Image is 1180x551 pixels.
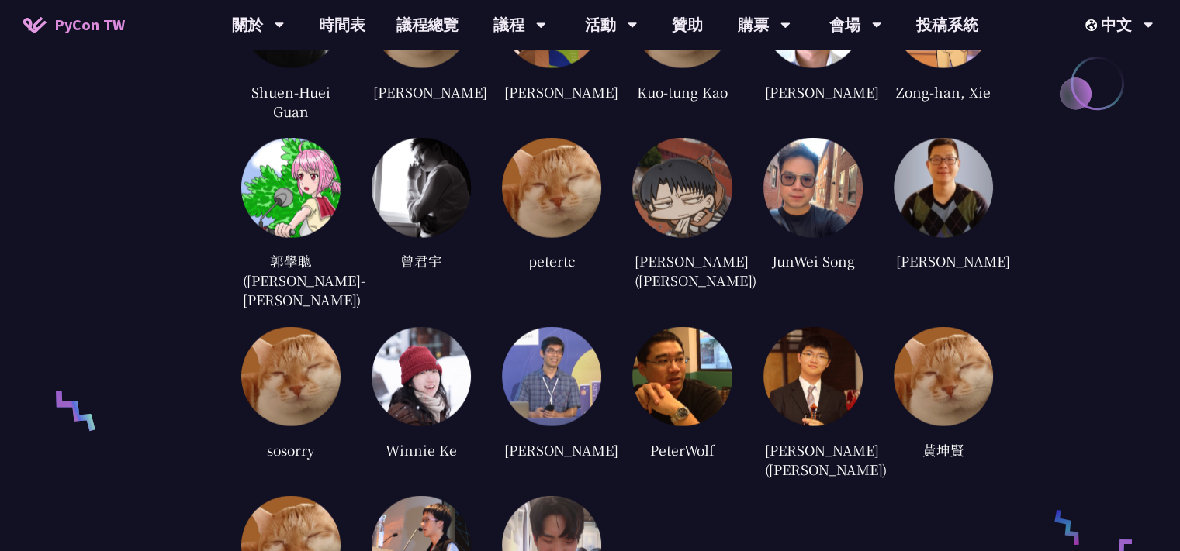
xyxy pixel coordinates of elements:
[632,138,732,237] img: 16744c180418750eaf2695dae6de9abb.jpg
[241,250,341,312] div: 郭學聰 ([PERSON_NAME]-[PERSON_NAME])
[502,438,601,461] div: [PERSON_NAME]
[763,80,863,103] div: [PERSON_NAME]
[241,138,341,237] img: 761e049ec1edd5d40c9073b5ed8731ef.jpg
[372,138,471,237] img: 82d23fd0d510ffd9e682b2efc95fb9e0.jpg
[894,80,993,103] div: Zong-han, Xie
[894,138,993,237] img: 2fb25c4dbcc2424702df8acae420c189.jpg
[632,327,732,426] img: fc8a005fc59e37cdaca7cf5c044539c8.jpg
[502,250,601,273] div: petertc
[894,250,993,273] div: [PERSON_NAME]
[763,438,863,480] div: [PERSON_NAME] ([PERSON_NAME])
[632,250,732,292] div: [PERSON_NAME] ([PERSON_NAME])
[763,327,863,426] img: a9d086477deb5ee7d1da43ccc7d68f28.jpg
[8,5,140,44] a: PyCon TW
[1085,19,1101,31] img: Locale Icon
[763,138,863,237] img: cc92e06fafd13445e6a1d6468371e89a.jpg
[502,80,601,103] div: [PERSON_NAME]
[372,250,471,273] div: 曾君宇
[502,138,601,237] img: default.0dba411.jpg
[372,327,471,426] img: 666459b874776088829a0fab84ecbfc6.jpg
[54,13,125,36] span: PyCon TW
[372,438,471,461] div: Winnie Ke
[502,327,601,426] img: ca361b68c0e016b2f2016b0cb8f298d8.jpg
[241,327,341,426] img: default.0dba411.jpg
[763,250,863,273] div: JunWei Song
[894,438,993,461] div: 黃坤賢
[241,438,341,461] div: sosorry
[632,80,732,103] div: Kuo-tung Kao
[632,438,732,461] div: PeterWolf
[241,80,341,122] div: Shuen-Huei Guan
[372,80,471,103] div: [PERSON_NAME]
[23,17,47,33] img: Home icon of PyCon TW 2025
[894,327,993,426] img: default.0dba411.jpg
